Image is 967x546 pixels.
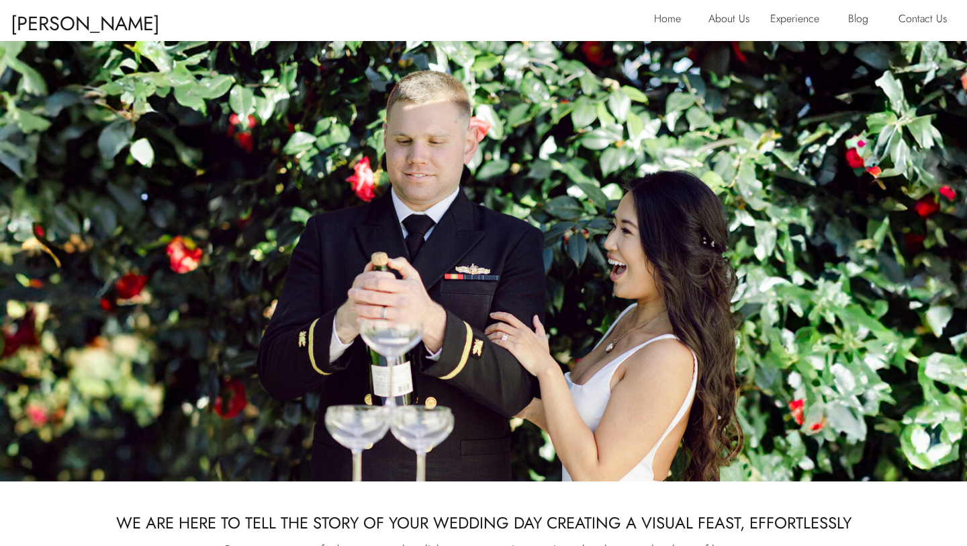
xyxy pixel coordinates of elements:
[108,508,859,543] p: We are here to tell the story of your wedding day creating a visual feast, effortlessly
[11,6,174,31] p: [PERSON_NAME] & [PERSON_NAME]
[848,9,878,31] a: Blog
[654,9,689,31] a: Home
[899,9,956,31] a: Contact Us
[770,9,830,31] a: Experience
[708,9,761,31] a: About Us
